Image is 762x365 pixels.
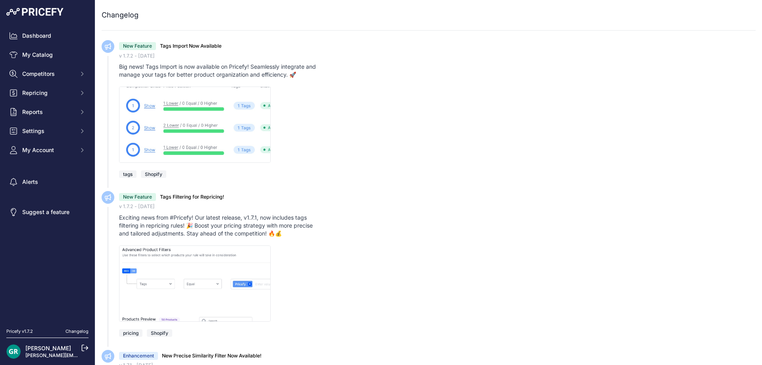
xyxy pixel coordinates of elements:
[119,352,158,360] div: Enhancement
[6,48,89,62] a: My Catalog
[119,170,137,178] span: tags
[147,329,172,337] span: Shopify
[6,86,89,100] button: Repricing
[119,214,322,238] div: Exciting news from #Pricefy! Our latest release, v1.7.1, now includes tags filtering in repricing...
[25,352,148,358] a: [PERSON_NAME][EMAIL_ADDRESS][DOMAIN_NAME]
[6,143,89,157] button: My Account
[119,63,322,79] div: Big news! Tags Import is now available on Pricefy! Seamlessly integrate and manage your tags for ...
[6,8,63,16] img: Pricefy Logo
[6,67,89,81] button: Competitors
[22,70,74,78] span: Competitors
[65,328,89,334] a: Changelog
[25,345,71,351] a: [PERSON_NAME]
[6,205,89,219] a: Suggest a feature
[6,105,89,119] button: Reports
[6,124,89,138] button: Settings
[22,108,74,116] span: Reports
[22,127,74,135] span: Settings
[6,328,33,335] div: Pricefy v1.7.2
[160,193,224,201] h3: Tags Filtering for Repricing!
[119,42,156,50] div: New Feature
[119,203,756,211] div: v 1.7.2 - [DATE]
[119,329,142,337] span: pricing
[160,42,221,50] h3: Tags Import Now Available
[141,170,166,178] span: Shopify
[119,52,756,60] div: v 1.7.2 - [DATE]
[22,146,74,154] span: My Account
[119,193,156,201] div: New Feature
[6,175,89,189] a: Alerts
[22,89,74,97] span: Repricing
[162,352,262,360] h3: New Precise Similarity Filter Now Available!
[6,29,89,319] nav: Sidebar
[102,10,139,21] h2: Changelog
[6,29,89,43] a: Dashboard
